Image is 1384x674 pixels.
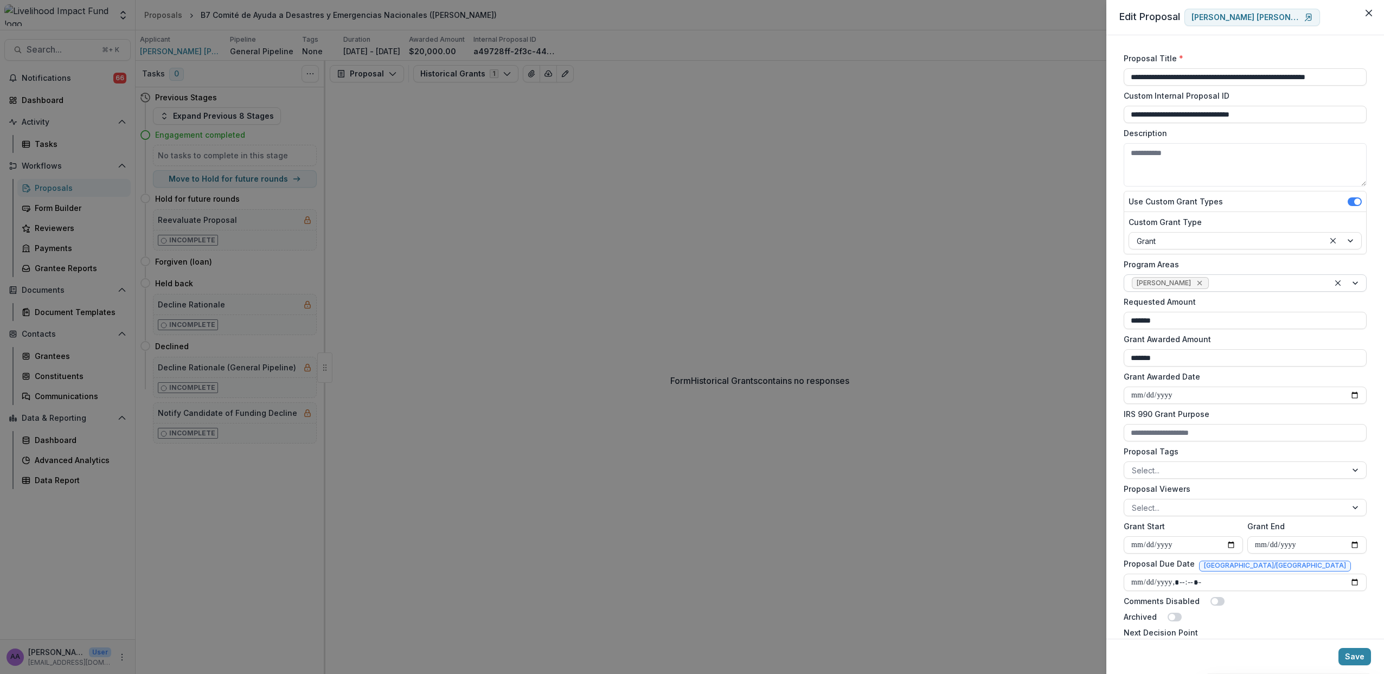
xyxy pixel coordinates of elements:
label: Next Decision Point [1124,627,1360,638]
label: Proposal Due Date [1124,558,1195,569]
label: Description [1124,127,1360,139]
label: Proposal Viewers [1124,483,1360,495]
span: [PERSON_NAME] [1137,279,1191,287]
span: [GEOGRAPHIC_DATA]/[GEOGRAPHIC_DATA] [1204,562,1346,569]
button: Close [1360,4,1377,22]
label: Requested Amount [1124,296,1360,307]
label: Custom Internal Proposal ID [1124,90,1360,101]
div: Clear selected options [1327,234,1340,247]
div: Clear selected options [1331,277,1344,290]
label: Proposal Title [1124,53,1360,64]
label: Proposal Tags [1124,446,1360,457]
label: Use Custom Grant Types [1129,196,1223,207]
a: [PERSON_NAME] [PERSON_NAME] [1184,9,1320,26]
label: Grant Start [1124,521,1236,532]
label: Program Areas [1124,259,1360,270]
label: IRS 990 Grant Purpose [1124,408,1360,420]
label: Archived [1124,611,1157,622]
p: [PERSON_NAME] [PERSON_NAME] [1191,13,1300,22]
label: Grant End [1247,521,1360,532]
button: Save [1338,648,1371,665]
div: Remove OLAM Grants [1194,278,1205,288]
span: Edit Proposal [1119,11,1180,22]
label: Custom Grant Type [1129,216,1355,228]
label: Comments Disabled [1124,595,1200,607]
label: Grant Awarded Date [1124,371,1360,382]
label: Grant Awarded Amount [1124,333,1360,345]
